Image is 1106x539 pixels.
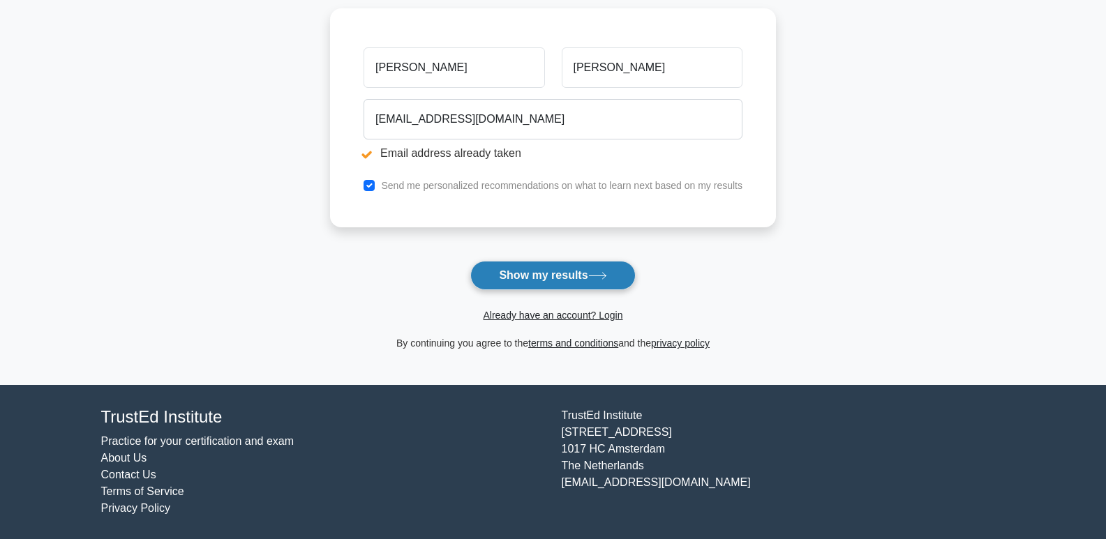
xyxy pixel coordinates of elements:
input: First name [364,47,544,88]
input: Email [364,99,742,139]
a: Privacy Policy [101,502,171,514]
input: Last name [562,47,742,88]
li: Email address already taken [364,145,742,162]
a: privacy policy [651,337,710,349]
a: Terms of Service [101,485,184,497]
a: terms and conditions [528,337,618,349]
button: Show my results [470,261,635,290]
div: By continuing you agree to the and the [322,335,784,351]
a: Contact Us [101,469,156,480]
div: TrustEd Institute [STREET_ADDRESS] 1017 HC Amsterdam The Netherlands [EMAIL_ADDRESS][DOMAIN_NAME] [553,407,1014,517]
a: Already have an account? Login [483,310,622,321]
label: Send me personalized recommendations on what to learn next based on my results [381,180,742,191]
h4: TrustEd Institute [101,407,545,427]
a: About Us [101,452,147,464]
a: Practice for your certification and exam [101,435,294,447]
